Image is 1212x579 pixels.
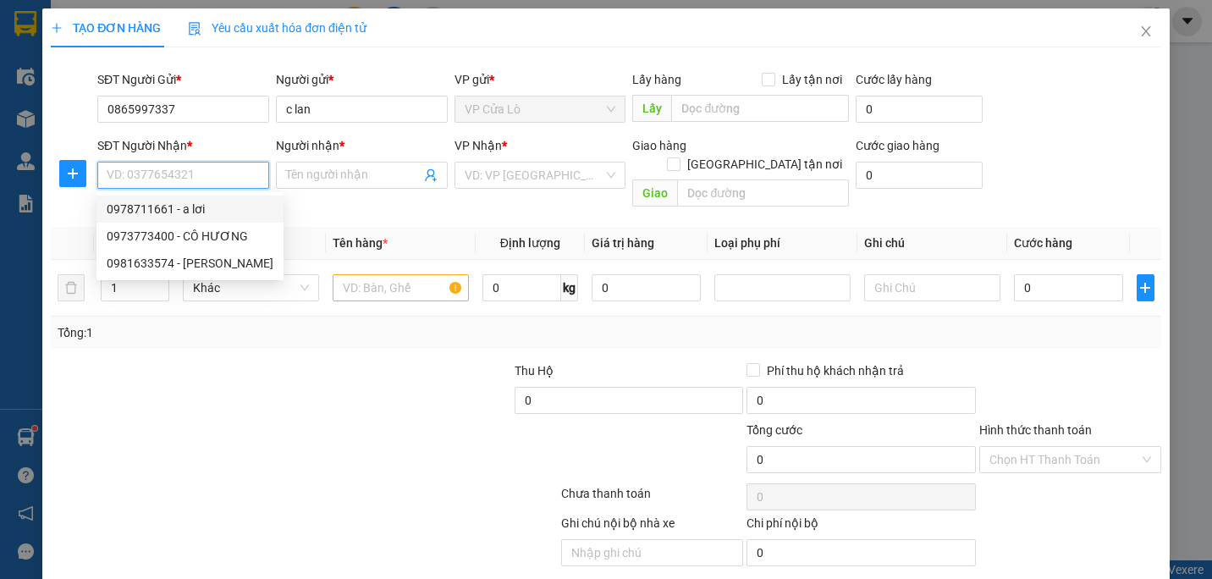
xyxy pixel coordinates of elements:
input: VD: Bàn, Ghế [333,274,469,301]
span: Lấy [632,95,671,122]
span: Tên hàng [333,236,388,250]
span: plus [51,22,63,34]
span: TẠO ĐƠN HÀNG [51,21,161,35]
input: 0 [592,274,701,301]
span: user-add [424,168,438,182]
div: SĐT Người Nhận [97,136,269,155]
div: VP gửi [454,70,626,89]
span: Giá trị hàng [592,236,654,250]
input: Dọc đường [677,179,849,207]
button: Close [1122,8,1170,56]
span: plus [60,167,85,180]
div: 0978711661 - a lơi [107,200,273,218]
div: 0973773400 - CÔ HƯƠNG [107,227,273,245]
th: Ghi chú [857,227,1007,260]
div: Người nhận [276,136,448,155]
span: Lấy tận nơi [775,70,849,89]
div: SĐT Người Gửi [97,70,269,89]
div: Chưa thanh toán [559,484,745,514]
button: plus [1137,274,1154,301]
span: Lấy hàng [632,73,681,86]
div: Ghi chú nội bộ nhà xe [561,514,743,539]
input: Dọc đường [671,95,849,122]
li: Hotline: 02386655777, 02462925925, 0944789456 [158,63,708,84]
div: Người gửi [276,70,448,89]
button: delete [58,274,85,301]
span: Yêu cầu xuất hóa đơn điện tử [188,21,366,35]
input: Nhập ghi chú [561,539,743,566]
div: 0973773400 - CÔ HƯƠNG [96,223,284,250]
span: Cước hàng [1014,236,1072,250]
span: Phí thu hộ khách nhận trả [760,361,911,380]
li: [PERSON_NAME], [PERSON_NAME] [158,41,708,63]
span: VP Cửa Lò [465,96,616,122]
th: Loại phụ phí [708,227,857,260]
div: Chi phí nội bộ [746,514,975,539]
span: Giao [632,179,677,207]
div: 0978711661 - a lơi [96,196,284,223]
span: Thu Hộ [515,364,554,378]
button: plus [59,160,86,187]
img: icon [188,22,201,36]
b: GỬI : VP Cửa Lò [21,123,188,151]
input: Cước lấy hàng [856,96,983,123]
span: kg [561,274,578,301]
span: Định lượng [500,236,560,250]
span: Khác [193,275,309,301]
img: logo.jpg [21,21,106,106]
label: Cước lấy hàng [856,73,932,86]
div: Tổng: 1 [58,323,469,342]
input: Ghi Chú [864,274,1000,301]
div: 0981633574 - [PERSON_NAME] [107,254,273,273]
span: Tổng cước [746,423,802,437]
span: plus [1138,281,1154,295]
label: Cước giao hàng [856,139,939,152]
div: 0981633574 - C Lương [96,250,284,277]
span: Giao hàng [632,139,686,152]
label: Hình thức thanh toán [979,423,1092,437]
input: Cước giao hàng [856,162,983,189]
span: close [1139,25,1153,38]
span: [GEOGRAPHIC_DATA] tận nơi [680,155,849,174]
span: VP Nhận [454,139,502,152]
